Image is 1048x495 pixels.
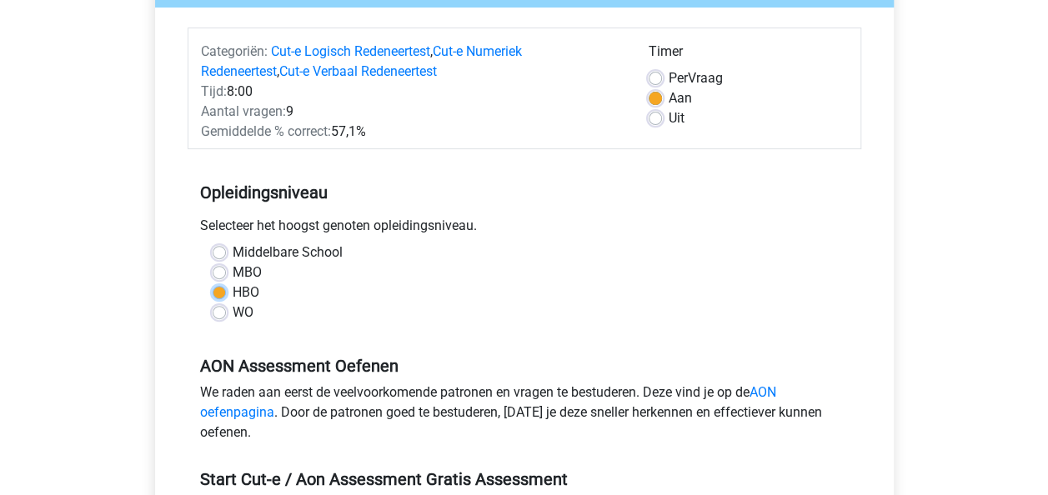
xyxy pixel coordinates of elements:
div: 57,1% [188,122,636,142]
a: AON oefenpagina [200,384,776,420]
label: Middelbare School [233,242,343,262]
span: Tijd: [201,83,227,99]
label: Vraag [669,68,723,88]
span: Gemiddelde % correct: [201,123,331,139]
h5: AON Assessment Oefenen [200,356,849,376]
h5: Opleidingsniveau [200,176,849,209]
div: Timer [649,42,848,68]
a: Cut-e Numeriek Redeneertest [201,43,522,79]
div: Selecteer het hoogst genoten opleidingsniveau. [188,216,861,242]
div: , , [188,42,636,82]
div: We raden aan eerst de veelvoorkomende patronen en vragen te bestuderen. Deze vind je op de . Door... [188,382,861,449]
label: Uit [669,108,684,128]
a: Cut-e Verbaal Redeneertest [279,63,437,79]
label: HBO [233,282,259,302]
h5: Start Cut-e / Aon Assessment Gratis Assessment [200,469,849,489]
a: Cut-e Logisch Redeneertest [271,43,430,59]
div: 8:00 [188,82,636,102]
div: 9 [188,102,636,122]
label: WO [233,302,253,322]
span: Per [669,70,688,86]
label: Aan [669,88,692,108]
label: MBO [233,262,262,282]
span: Aantal vragen: [201,103,286,119]
span: Categoriën: [201,43,268,59]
